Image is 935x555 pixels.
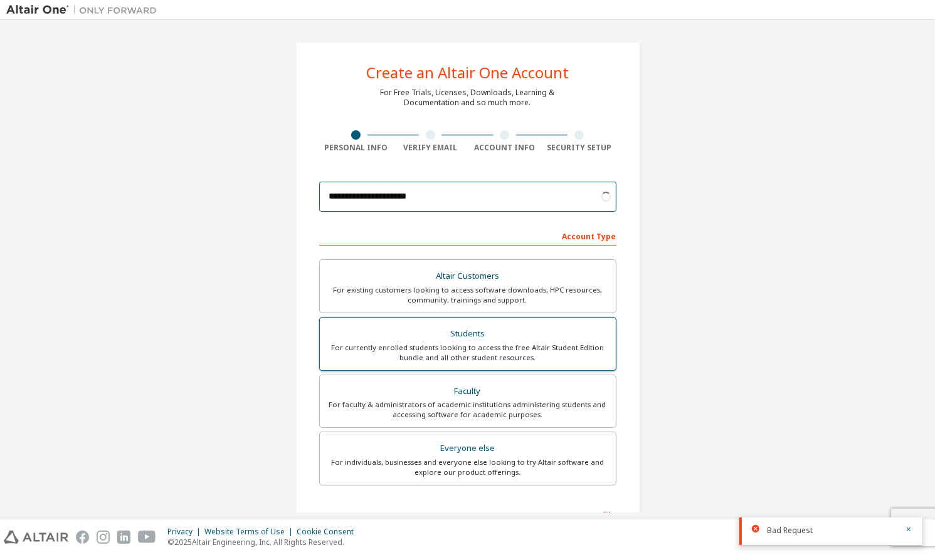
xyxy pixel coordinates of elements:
[327,285,608,305] div: For existing customers looking to access software downloads, HPC resources, community, trainings ...
[542,143,616,153] div: Security Setup
[117,531,130,544] img: linkedin.svg
[297,527,361,537] div: Cookie Consent
[167,537,361,547] p: © 2025 Altair Engineering, Inc. All Rights Reserved.
[327,440,608,457] div: Everyone else
[327,400,608,420] div: For faculty & administrators of academic institutions administering students and accessing softwa...
[138,531,156,544] img: youtube.svg
[319,143,394,153] div: Personal Info
[327,267,608,285] div: Altair Customers
[204,527,297,537] div: Website Terms of Use
[167,527,204,537] div: Privacy
[6,4,163,16] img: Altair One
[97,531,110,544] img: instagram.svg
[327,383,608,400] div: Faculty
[319,226,616,246] div: Account Type
[319,504,616,524] div: Your Profile
[468,143,542,153] div: Account Info
[767,526,813,536] span: Bad Request
[327,457,608,477] div: For individuals, businesses and everyone else looking to try Altair software and explore our prod...
[327,343,608,363] div: For currently enrolled students looking to access the free Altair Student Edition bundle and all ...
[366,65,569,80] div: Create an Altair One Account
[4,531,68,544] img: altair_logo.svg
[393,143,468,153] div: Verify Email
[76,531,89,544] img: facebook.svg
[327,325,608,343] div: Students
[381,88,555,108] div: For Free Trials, Licenses, Downloads, Learning & Documentation and so much more.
